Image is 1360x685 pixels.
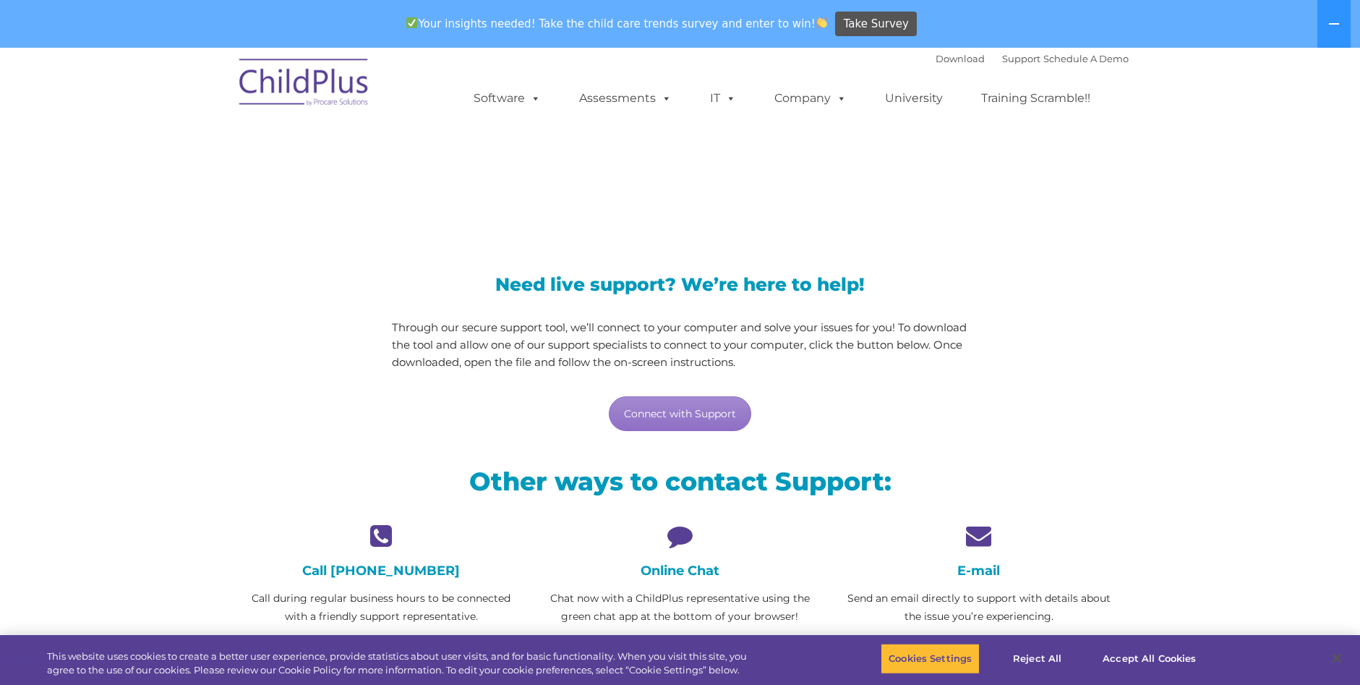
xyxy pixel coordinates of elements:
[840,590,1117,626] p: Send an email directly to support with details about the issue you’re experiencing.
[840,563,1117,579] h4: E-mail
[1002,53,1040,64] a: Support
[232,48,377,121] img: ChildPlus by Procare Solutions
[392,319,968,371] p: Through our secure support tool, we’ll connect to your computer and solve your issues for you! To...
[542,590,818,626] p: Chat now with a ChildPlus representative using the green chat app at the bottom of your browser!
[565,84,686,113] a: Assessments
[871,84,957,113] a: University
[936,53,985,64] a: Download
[881,644,980,674] button: Cookies Settings
[760,84,861,113] a: Company
[542,563,818,579] h4: Online Chat
[406,17,417,28] img: ✅
[696,84,750,113] a: IT
[243,590,520,626] p: Call during regular business hours to be connected with a friendly support representative.
[1043,53,1129,64] a: Schedule A Demo
[992,644,1082,674] button: Reject All
[967,84,1105,113] a: Training Scramble!!
[243,465,1118,498] h2: Other ways to contact Support:
[1095,644,1204,674] button: Accept All Cookies
[392,276,968,294] h3: Need live support? We’re here to help!
[243,152,784,196] span: LiveSupport with SplashTop
[816,17,827,28] img: 👏
[47,650,748,678] div: This website uses cookies to create a better user experience, provide statistics about user visit...
[835,12,917,37] a: Take Survey
[844,12,909,37] span: Take Survey
[1321,642,1353,674] button: Close
[609,396,751,431] a: Connect with Support
[243,563,520,579] h4: Call [PHONE_NUMBER]
[401,9,834,38] span: Your insights needed! Take the child care trends survey and enter to win!
[936,53,1129,64] font: |
[459,84,555,113] a: Software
